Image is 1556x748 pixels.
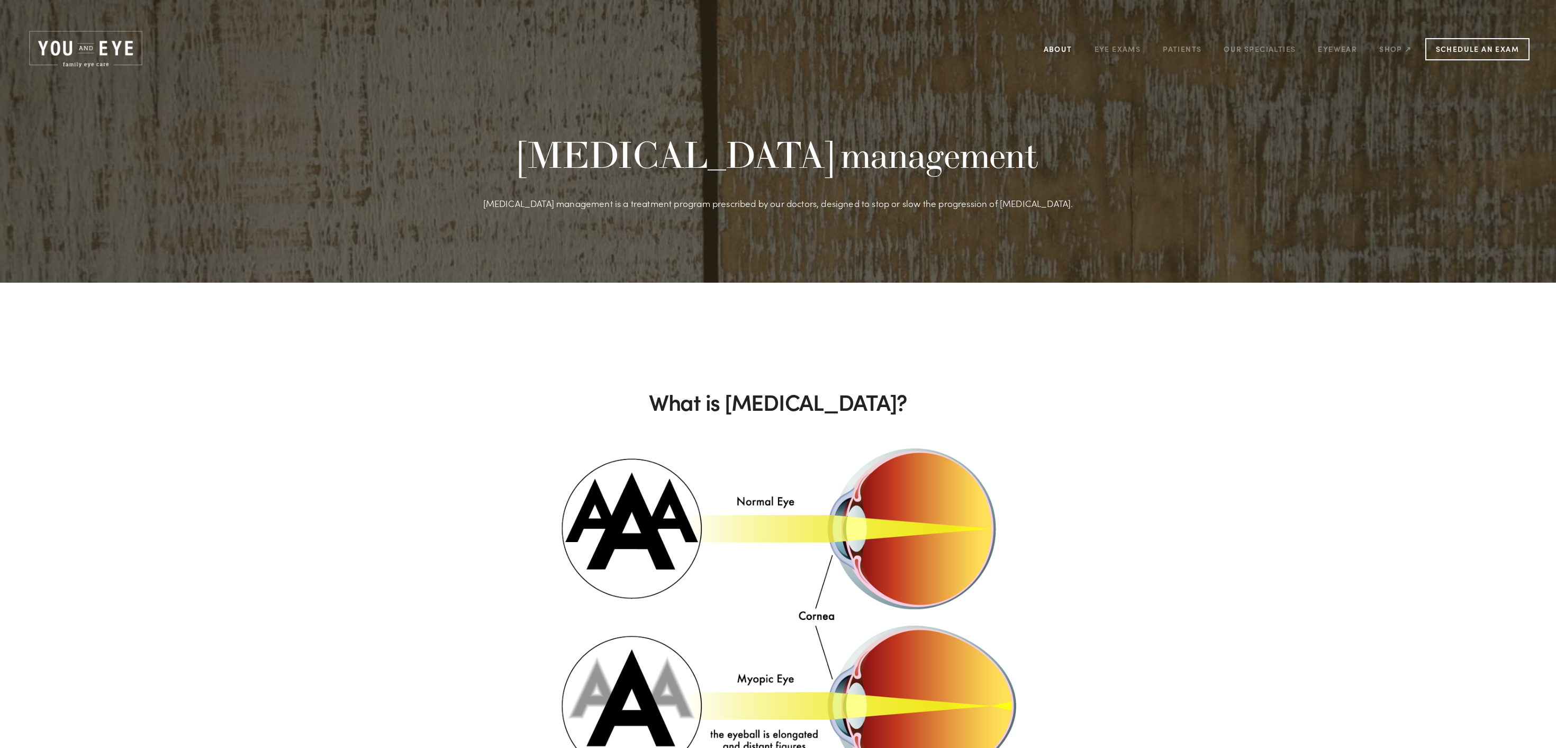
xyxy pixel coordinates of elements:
h2: What is [MEDICAL_DATA]? [318,389,1238,415]
a: Shop ↗ [1379,41,1412,57]
a: About [1044,41,1072,57]
a: Patients [1163,41,1201,57]
img: Rochester, MN | You and Eye | Family Eye Care [26,29,145,69]
a: Eyewear [1318,41,1357,57]
a: Eye Exams [1094,41,1141,57]
a: Our Specialties [1224,44,1296,54]
a: Schedule an Exam [1425,38,1530,60]
h1: [MEDICAL_DATA] management [318,133,1238,176]
p: [MEDICAL_DATA] management is a treatment program prescribed by our doctors, designed to stop or s... [318,194,1238,212]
